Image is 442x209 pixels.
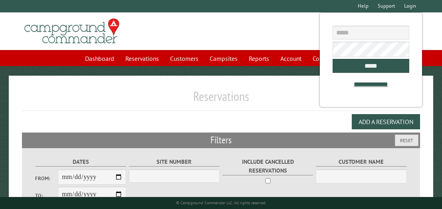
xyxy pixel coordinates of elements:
[35,192,58,199] label: To:
[352,114,420,129] button: Add a Reservation
[121,51,164,66] a: Reservations
[35,157,126,167] label: Dates
[129,157,220,167] label: Site Number
[22,88,420,111] h1: Reservations
[316,157,407,167] label: Customer Name
[22,16,122,47] img: Campground Commander
[222,157,313,175] label: Include Cancelled Reservations
[165,51,203,66] a: Customers
[205,51,242,66] a: Campsites
[35,175,58,182] label: From:
[308,51,362,66] a: Communications
[176,200,266,205] small: © Campground Commander LLC. All rights reserved.
[244,51,274,66] a: Reports
[80,51,119,66] a: Dashboard
[22,133,420,148] h2: Filters
[276,51,306,66] a: Account
[395,135,418,146] button: Reset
